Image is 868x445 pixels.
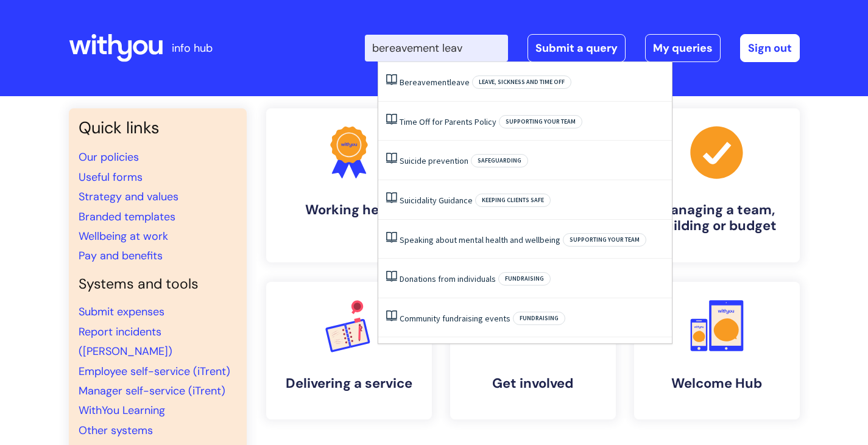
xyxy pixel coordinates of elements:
p: info hub [172,38,213,58]
h4: Systems and tools [79,276,237,293]
a: Working here [266,108,432,262]
a: Delivering a service [266,282,432,419]
span: Fundraising [498,272,551,286]
div: | - [365,34,800,62]
h4: Welcome Hub [644,376,790,391]
a: Managing a team, building or budget [634,108,800,262]
span: Fundraising [513,312,565,325]
a: Get involved [450,282,616,419]
span: Supporting your team [563,233,646,247]
h4: Working here [276,202,422,218]
a: WithYou Learning [79,403,165,418]
h4: Delivering a service [276,376,422,391]
a: My queries [645,34,721,62]
a: Pay and benefits [79,248,163,263]
a: Donations from individuals [400,273,496,284]
span: Keeping clients safe [475,194,551,207]
a: Branded templates [79,209,175,224]
a: Report incidents ([PERSON_NAME]) [79,324,172,359]
span: Bereavement [400,77,450,88]
span: Leave, sickness and time off [472,75,571,89]
a: Suicide prevention [400,155,468,166]
a: Other systems [79,423,153,438]
a: Employee self-service (iTrent) [79,364,230,379]
a: Strategy and values [79,189,178,204]
span: Supporting your team [499,115,582,128]
a: Submit a query [528,34,626,62]
a: Bereavementleave [400,77,470,88]
a: Wellbeing at work [79,229,168,244]
span: Safeguarding [471,154,528,167]
a: Time Off for Parents Policy [400,116,496,127]
input: Search [365,35,508,61]
h4: Get involved [460,376,606,391]
h3: Quick links [79,118,237,138]
a: Manager self-service (iTrent) [79,384,225,398]
a: Suicidality Guidance [400,195,473,206]
a: Useful forms [79,170,143,184]
a: Sign out [740,34,800,62]
h4: Managing a team, building or budget [644,202,790,234]
a: Submit expenses [79,304,164,319]
a: Community fundraising events [400,313,510,324]
a: Speaking about mental health and wellbeing [400,234,560,245]
a: Welcome Hub [634,282,800,419]
a: Our policies [79,150,139,164]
